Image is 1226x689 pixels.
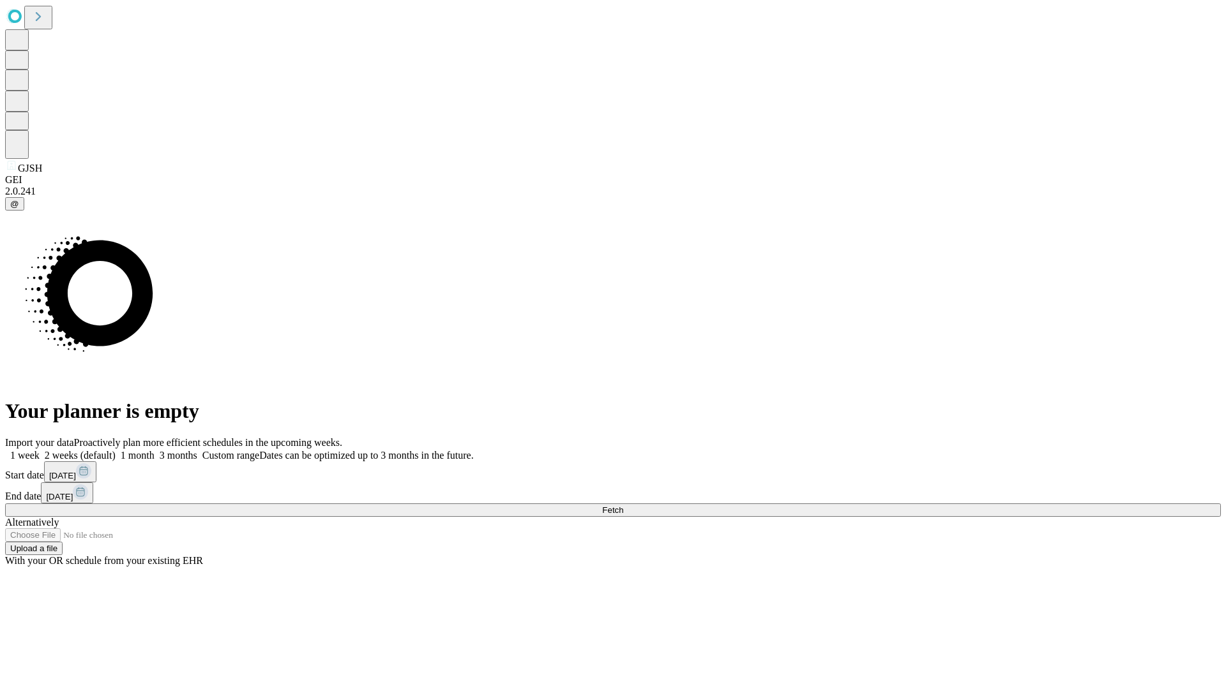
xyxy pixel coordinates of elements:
h1: Your planner is empty [5,399,1221,423]
button: [DATE] [44,461,96,482]
button: Upload a file [5,542,63,555]
span: With your OR schedule from your existing EHR [5,555,203,566]
span: 1 month [121,450,155,461]
div: End date [5,482,1221,503]
span: Import your data [5,437,74,448]
span: 3 months [160,450,197,461]
span: Dates can be optimized up to 3 months in the future. [259,450,473,461]
div: 2.0.241 [5,186,1221,197]
button: [DATE] [41,482,93,503]
div: GEI [5,174,1221,186]
span: Alternatively [5,517,59,528]
span: 2 weeks (default) [45,450,116,461]
span: 1 week [10,450,40,461]
button: @ [5,197,24,211]
span: Proactively plan more efficient schedules in the upcoming weeks. [74,437,342,448]
span: @ [10,199,19,209]
div: Start date [5,461,1221,482]
button: Fetch [5,503,1221,517]
span: Custom range [202,450,259,461]
span: [DATE] [46,492,73,501]
span: GJSH [18,163,42,174]
span: Fetch [602,505,623,515]
span: [DATE] [49,471,76,480]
